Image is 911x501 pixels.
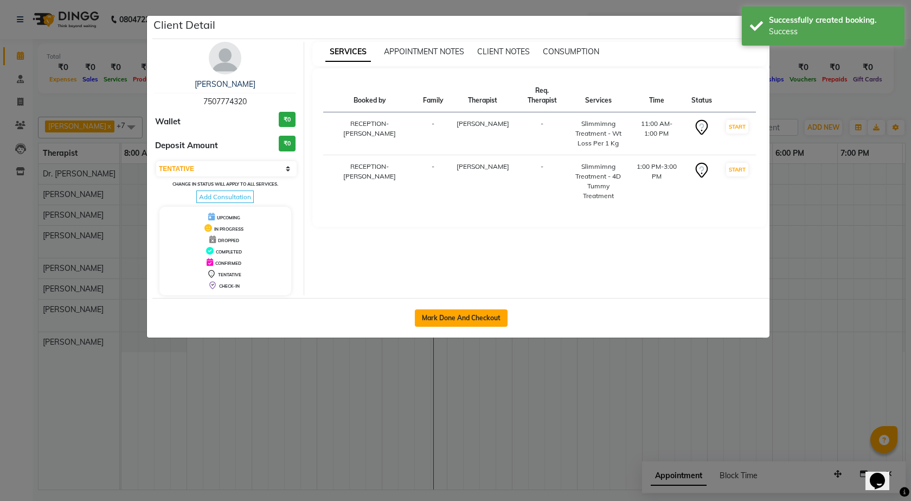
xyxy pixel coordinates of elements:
span: IN PROGRESS [214,226,243,232]
span: [PERSON_NAME] [457,162,509,170]
span: SERVICES [325,42,371,62]
th: Services [568,79,628,112]
td: - [416,112,450,155]
td: 11:00 AM-1:00 PM [628,112,685,155]
th: Therapist [450,79,516,112]
h3: ₹0 [279,112,296,128]
span: Wallet [155,116,181,128]
div: Slimmimng Treatment - Wt Loss Per 1 Kg [575,119,621,148]
span: CONSUMPTION [543,47,599,56]
span: APPOINTMENT NOTES [384,47,464,56]
th: Family [416,79,450,112]
div: Success [769,26,896,37]
span: CLIENT NOTES [477,47,530,56]
div: Successfully created booking. [769,15,896,26]
small: Change in status will apply to all services. [172,181,278,187]
th: Time [628,79,685,112]
a: [PERSON_NAME] [195,79,255,89]
h5: Client Detail [153,17,215,33]
td: RECEPTION- [PERSON_NAME] [323,112,416,155]
span: Deposit Amount [155,139,218,152]
th: Booked by [323,79,416,112]
span: Add Consultation [196,191,254,203]
span: COMPLETED [216,249,242,255]
td: 1:00 PM-3:00 PM [628,155,685,208]
span: CONFIRMED [215,261,241,266]
button: START [726,163,748,176]
td: RECEPTION- [PERSON_NAME] [323,155,416,208]
span: CHECK-IN [219,283,240,289]
td: - [416,155,450,208]
span: DROPPED [218,238,239,243]
th: Status [685,79,718,112]
th: Req. Therapist [516,79,568,112]
img: avatar [209,42,241,74]
iframe: chat widget [865,458,900,490]
button: Mark Done And Checkout [415,309,508,327]
button: START [726,120,748,134]
span: 7507774320 [203,97,247,106]
h3: ₹0 [279,136,296,151]
span: [PERSON_NAME] [457,119,509,128]
div: Slimmimng Treatment - 4D Tummy Treatment [575,162,621,201]
span: TENTATIVE [218,272,241,277]
td: - [516,112,568,155]
td: - [516,155,568,208]
span: UPCOMING [217,215,240,220]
